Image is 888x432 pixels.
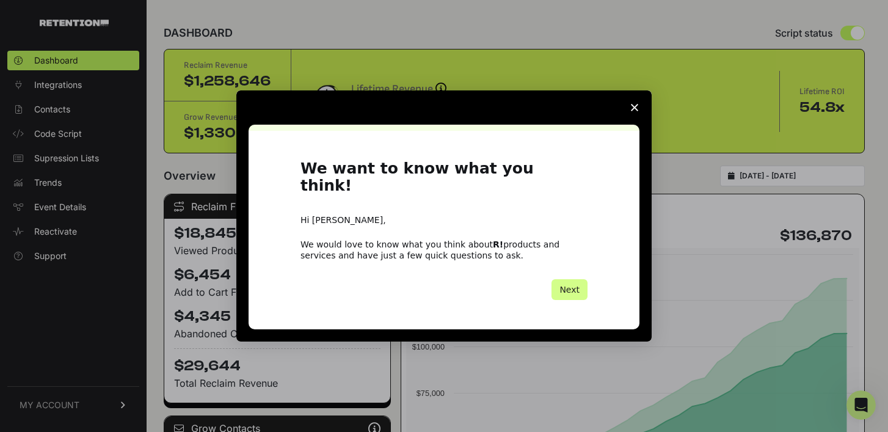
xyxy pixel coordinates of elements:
h1: We want to know what you think! [300,160,588,202]
b: R! [493,240,503,249]
span: Close survey [617,90,652,125]
button: Next [551,279,588,300]
div: We would love to know what you think about products and services and have just a few quick questi... [300,239,588,261]
div: Hi [PERSON_NAME], [300,214,588,227]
